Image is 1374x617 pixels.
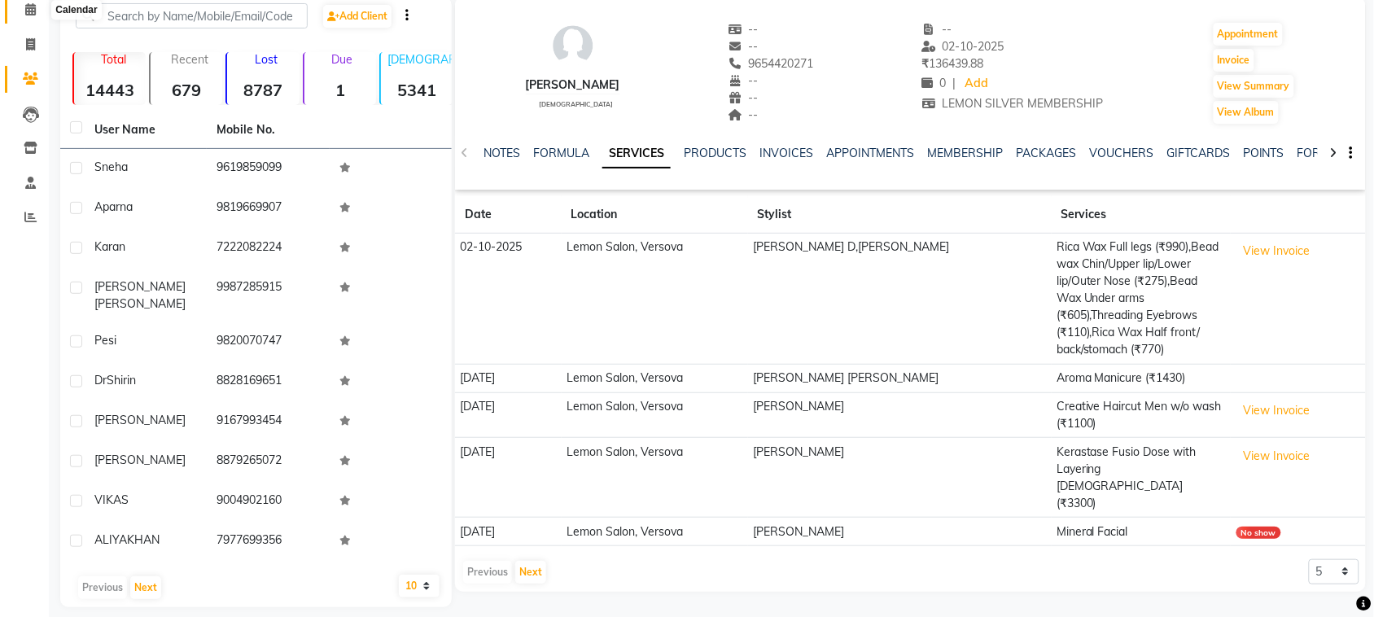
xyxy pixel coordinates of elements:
td: 02-10-2025 [455,234,562,365]
td: 9987285915 [207,269,329,322]
span: -- [728,39,759,54]
a: FORMULA [533,146,589,160]
span: karan [94,239,125,254]
span: [PERSON_NAME] [94,279,186,294]
a: NOTES [484,146,520,160]
a: MEMBERSHIP [927,146,1003,160]
div: [PERSON_NAME] [526,77,620,94]
span: VIKAS [94,492,129,507]
input: Search by Name/Mobile/Email/Code [76,3,308,28]
span: KHAN [127,532,160,547]
td: Lemon Salon, Versova [562,234,748,365]
div: No show [1236,527,1281,539]
td: Lemon Salon, Versova [562,518,748,546]
a: APPOINTMENTS [826,146,914,160]
td: Rica Wax Full legs (₹990),Bead wax Chin/Upper lip/Lower lip/Outer Nose (₹275),Bead Wax Under arms... [1052,234,1231,365]
td: [PERSON_NAME] [748,392,1052,438]
td: Lemon Salon, Versova [562,392,748,438]
span: [PERSON_NAME] [94,296,186,311]
th: User Name [85,112,207,149]
p: [DEMOGRAPHIC_DATA] [387,52,453,67]
td: [PERSON_NAME] [PERSON_NAME] [748,364,1052,392]
a: PRODUCTS [684,146,746,160]
td: Lemon Salon, Versova [562,364,748,392]
td: [DATE] [455,438,562,518]
td: Mineral Facial [1052,518,1231,546]
img: avatar [549,21,597,70]
td: Creative Haircut Men w/o wash (₹1100) [1052,392,1231,438]
td: [PERSON_NAME] [748,518,1052,546]
span: pesi [94,333,116,348]
td: [DATE] [455,364,562,392]
span: 02-10-2025 [921,39,1004,54]
a: PACKAGES [1016,146,1076,160]
th: Date [455,196,562,234]
button: Appointment [1214,23,1283,46]
p: Recent [157,52,222,67]
span: -- [921,22,952,37]
span: Shirin [107,373,136,387]
span: -- [728,73,759,88]
span: ₹ [921,56,929,71]
th: Location [562,196,748,234]
button: View Invoice [1236,238,1318,264]
button: View Album [1214,101,1279,124]
span: 136439.88 [921,56,983,71]
button: View Summary [1214,75,1294,98]
td: [DATE] [455,518,562,546]
td: 8828169651 [207,362,329,402]
span: [DEMOGRAPHIC_DATA] [539,100,613,108]
button: View Invoice [1236,398,1318,423]
a: GIFTCARDS [1166,146,1230,160]
th: Services [1052,196,1231,234]
a: INVOICES [759,146,813,160]
td: 9619859099 [207,149,329,189]
a: VOUCHERS [1089,146,1153,160]
button: Next [515,561,546,584]
strong: 14443 [74,80,146,100]
button: Next [130,576,161,599]
span: sneha [94,160,128,174]
td: [DATE] [455,392,562,438]
span: ALIYA [94,532,127,547]
span: [PERSON_NAME] [94,453,186,467]
strong: 1 [304,80,376,100]
td: 8879265072 [207,442,329,482]
strong: 679 [151,80,222,100]
span: 0 [921,76,946,90]
th: Stylist [748,196,1052,234]
p: Lost [234,52,299,67]
span: LEMON SILVER MEMBERSHIP [921,96,1104,111]
td: 9004902160 [207,482,329,522]
span: aparna [94,199,133,214]
strong: 8787 [227,80,299,100]
span: -- [728,22,759,37]
a: POINTS [1243,146,1284,160]
div: Calendar [51,1,101,20]
td: [PERSON_NAME] [748,438,1052,518]
a: FORMS [1297,146,1338,160]
a: Add [962,72,991,95]
td: 7977699356 [207,522,329,562]
button: View Invoice [1236,444,1318,469]
td: Aroma Manicure (₹1430) [1052,364,1231,392]
td: [PERSON_NAME] D,[PERSON_NAME] [748,234,1052,365]
strong: 5341 [381,80,453,100]
a: SERVICES [602,139,671,168]
span: [PERSON_NAME] [94,413,186,427]
td: Lemon Salon, Versova [562,438,748,518]
th: Mobile No. [207,112,329,149]
span: Dr [94,373,107,387]
span: -- [728,90,759,105]
span: -- [728,107,759,122]
td: 7222082224 [207,229,329,269]
span: 9654420271 [728,56,814,71]
p: Total [81,52,146,67]
td: 9819669907 [207,189,329,229]
td: 9820070747 [207,322,329,362]
a: Add Client [323,5,392,28]
button: Invoice [1214,49,1254,72]
td: Kerastase Fusio Dose with Layering [DEMOGRAPHIC_DATA] (₹3300) [1052,438,1231,518]
span: | [952,75,956,92]
p: Due [308,52,376,67]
